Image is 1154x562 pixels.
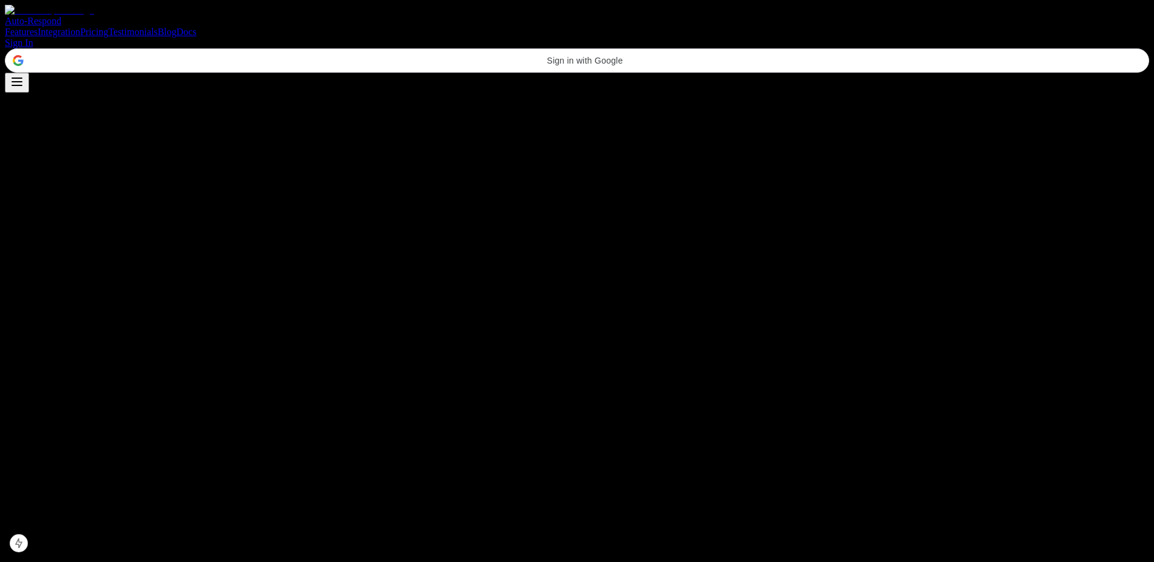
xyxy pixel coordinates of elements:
a: Features [5,27,38,37]
a: Integration [38,27,80,37]
a: Pricing [80,27,108,37]
a: Auto-Respond LogoAuto-Respond [5,5,1149,27]
a: Blog [158,27,176,37]
a: Docs [176,27,196,37]
span: Sign in with Google [28,56,1141,65]
div: Auto-Respond [5,16,1149,27]
div: Sign in with Google [5,48,1149,73]
a: Testimonials [108,27,158,37]
img: Auto-Respond Logo [5,5,94,16]
a: Sign In [5,38,33,48]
